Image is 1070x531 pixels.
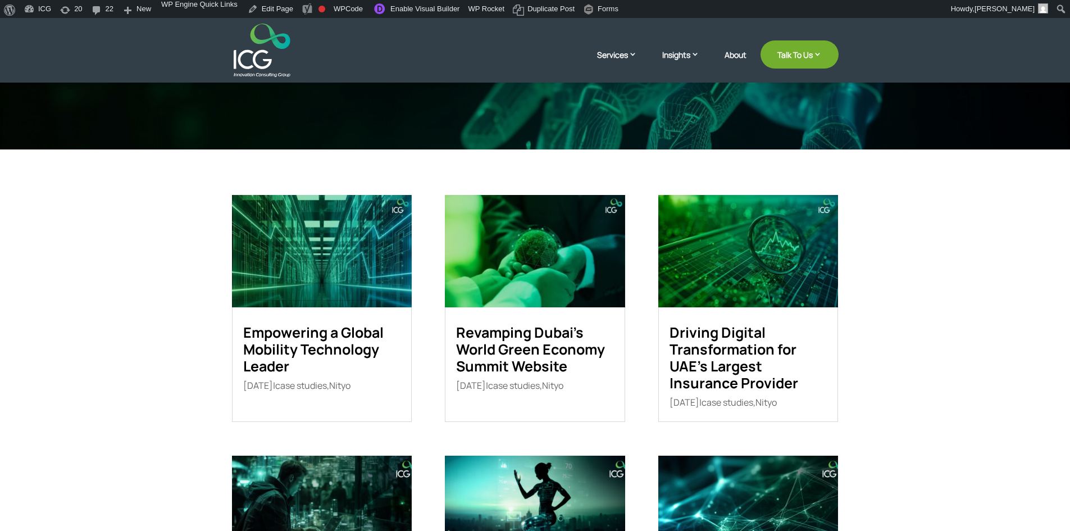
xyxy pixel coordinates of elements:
img: Revamping Dubai’s World Green Economy Summit Website [445,195,625,307]
a: case studies [275,379,327,392]
a: Nityo [329,379,350,392]
a: case studies [488,379,540,392]
span: 22 [106,4,113,22]
a: Nityo [755,396,777,409]
span: Forms [598,4,618,22]
span: Duplicate Post [527,4,575,22]
span: New [136,4,151,22]
img: ICG [234,24,290,77]
span: [DATE] [456,379,486,392]
a: Driving Digital Transformation for UAE’s Largest Insurance Provider [670,323,798,393]
p: | , [670,397,827,408]
img: Driving Digital Transformation for UAE’s Largest Insurance Provider [658,195,838,307]
iframe: Chat Widget [1014,477,1070,531]
div: Focus keyphrase not set [318,6,325,12]
p: | , [456,380,613,391]
p: | , [243,380,400,391]
a: Services [597,49,648,77]
span: [PERSON_NAME] [975,4,1035,13]
span: [DATE] [243,379,273,392]
a: case studies [702,396,753,409]
a: Nityo [542,379,563,392]
span: 20 [74,4,82,22]
a: Empowering a Global Mobility Technology Leader [243,323,384,376]
a: Talk To Us [761,40,839,69]
span: [DATE] [670,396,699,409]
a: About [725,51,746,77]
img: Empowering a Global Mobility Technology Leader [232,195,412,307]
a: Insights [662,49,711,77]
a: Revamping Dubai’s World Green Economy Summit Website [456,323,605,376]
